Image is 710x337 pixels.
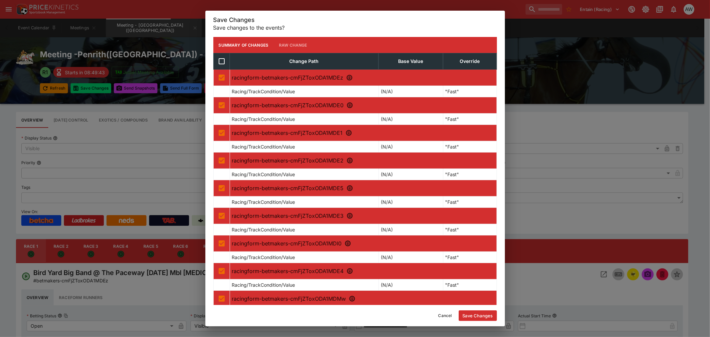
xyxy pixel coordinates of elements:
[378,86,443,97] td: (N/A)
[232,101,495,109] p: racingform-betmakers-cmFjZToxODA1MDE0
[347,102,353,109] svg: R2 - Hrnsw Guaranteed Ladyship Pace
[232,267,495,275] p: racingform-betmakers-cmFjZToxODA1MDE4
[443,196,497,208] td: "Fast"
[443,141,497,153] td: "Fast"
[459,310,497,321] button: Save Changes
[232,226,295,233] p: Racing/TrackCondition/Value
[378,196,443,208] td: (N/A)
[346,74,353,81] svg: R1 - Bird Yard Big Band @ The Paceway Oct 12 Pace
[378,141,443,153] td: (N/A)
[443,252,497,263] td: "Fast"
[232,295,495,303] p: racingform-betmakers-cmFjZToxODA1MDMw
[378,169,443,180] td: (N/A)
[232,157,495,165] p: racingform-betmakers-cmFjZToxODA1MDE2
[443,53,497,70] th: Override
[232,254,295,261] p: Racing/TrackCondition/Value
[443,169,497,180] td: "Fast"
[232,74,495,82] p: racingform-betmakers-cmFjZToxODA1MDEz
[232,88,295,95] p: Racing/TrackCondition/Value
[434,310,456,321] button: Cancel
[443,114,497,125] td: "Fast"
[213,24,497,32] p: Save changes to the events?
[349,295,355,302] svg: R9 - Bingo @ Club Paceway Every Wednesday Pace
[232,171,295,178] p: Racing/TrackCondition/Value
[213,16,497,24] h5: Save Changes
[443,86,497,97] td: "Fast"
[230,53,378,70] th: Change Path
[274,37,313,53] button: Raw Change
[443,224,497,235] td: "Fast"
[378,252,443,263] td: (N/A)
[378,114,443,125] td: (N/A)
[232,184,495,192] p: racingform-betmakers-cmFjZToxODA1MDE5
[345,240,351,247] svg: R7 - Tab Venue Mode Pace
[443,279,497,291] td: "Fast"
[232,212,495,220] p: racingform-betmakers-cmFjZToxODA1MDE3
[232,116,295,123] p: Racing/TrackCondition/Value
[232,239,495,247] p: racingform-betmakers-cmFjZToxODA1MDI0
[347,157,353,164] svg: R4 - Aussie Night Markets @ Penrith Showground Oct 12 Pace
[213,37,274,53] button: Summary of Changes
[378,279,443,291] td: (N/A)
[378,224,443,235] td: (N/A)
[347,268,353,274] svg: R8 - Halloween Food Fest @ The Paceway Oct 30-31 Pace
[232,198,295,205] p: Racing/TrackCondition/Value
[232,281,295,288] p: Racing/TrackCondition/Value
[347,185,353,191] svg: R5 - Major Oak @ The Paceway - Book Now Pace
[346,130,352,136] svg: R3 - Sky Racing Active Pace
[347,212,353,219] svg: R6 - Rogue Syndicate Live @ The Paceway Oct 18 Pace
[378,53,443,70] th: Base Value
[232,143,295,150] p: Racing/TrackCondition/Value
[232,129,495,137] p: racingform-betmakers-cmFjZToxODA1MDE1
